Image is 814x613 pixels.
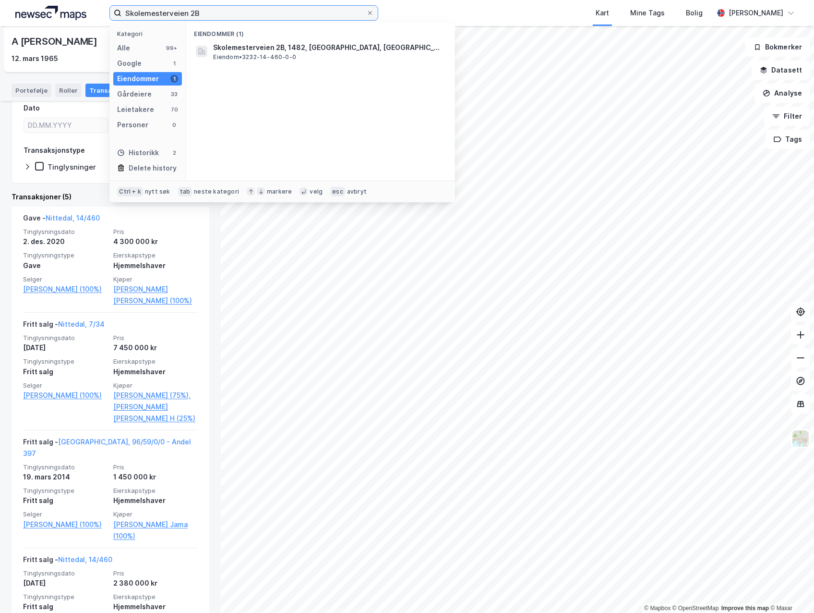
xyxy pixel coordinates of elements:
[117,30,182,37] div: Kategori
[170,149,178,157] div: 2
[23,495,108,506] div: Fritt salg
[23,593,108,601] span: Tinglysningstype
[113,342,198,354] div: 7 450 000 kr
[23,236,108,247] div: 2. des. 2020
[129,162,177,174] div: Delete history
[23,577,108,589] div: [DATE]
[23,390,108,401] a: [PERSON_NAME] (100%)
[23,436,198,463] div: Fritt salg -
[113,334,198,342] span: Pris
[347,188,367,196] div: avbryt
[23,510,108,518] span: Selger
[113,487,198,495] span: Eierskapstype
[23,260,108,271] div: Gave
[23,283,108,295] a: [PERSON_NAME] (100%)
[15,6,86,20] img: logo.a4113a55bc3d86da70a041830d287a7e.svg
[121,6,366,20] input: Søk på adresse, matrikkel, gårdeiere, leietakere eller personer
[113,510,198,518] span: Kjøper
[23,212,100,228] div: Gave -
[113,236,198,247] div: 4 300 000 kr
[23,228,108,236] span: Tinglysningsdato
[672,605,719,612] a: OpenStreetMap
[113,569,198,577] span: Pris
[213,53,296,61] span: Eiendom • 3232-14-460-0-0
[58,320,105,328] a: Nittedal, 7/34
[117,147,159,159] div: Historikk
[113,381,198,390] span: Kjøper
[310,188,323,196] div: velg
[186,23,455,40] div: Eiendommer (1)
[24,118,108,133] input: DD.MM.YYYY
[24,102,40,114] div: Dato
[752,61,810,80] button: Datasett
[117,58,142,69] div: Google
[178,187,192,196] div: tab
[721,605,769,612] a: Improve this map
[23,463,108,471] span: Tinglysningsdato
[12,34,99,49] div: A [PERSON_NAME]
[729,7,783,19] div: [PERSON_NAME]
[267,188,292,196] div: markere
[113,390,198,401] a: [PERSON_NAME] (75%),
[194,188,239,196] div: neste kategori
[766,567,814,613] div: Kontrollprogram for chat
[764,107,810,126] button: Filter
[23,357,108,366] span: Tinglysningstype
[766,567,814,613] iframe: Chat Widget
[23,334,108,342] span: Tinglysningsdato
[170,90,178,98] div: 33
[117,88,152,100] div: Gårdeiere
[23,319,105,334] div: Fritt salg -
[46,214,100,222] a: Nittedal, 14/460
[170,106,178,113] div: 70
[113,275,198,283] span: Kjøper
[23,471,108,483] div: 19. mars 2014
[766,130,810,149] button: Tags
[330,187,345,196] div: esc
[23,251,108,259] span: Tinglysningstype
[85,84,151,97] div: Transaksjoner
[113,283,198,306] a: [PERSON_NAME] [PERSON_NAME] (100%)
[686,7,703,19] div: Bolig
[12,53,58,64] div: 12. mars 1965
[113,366,198,378] div: Hjemmelshaver
[630,7,665,19] div: Mine Tags
[117,187,143,196] div: Ctrl + k
[12,191,209,203] div: Transaksjoner (5)
[113,601,198,613] div: Hjemmelshaver
[113,519,198,542] a: [PERSON_NAME] Jama (100%)
[754,84,810,103] button: Analyse
[23,342,108,354] div: [DATE]
[170,121,178,129] div: 0
[213,42,443,53] span: Skolemesterveien 2B, 1482, [GEOGRAPHIC_DATA], [GEOGRAPHIC_DATA]
[23,381,108,390] span: Selger
[113,401,198,424] a: [PERSON_NAME] [PERSON_NAME] H (25%)
[113,593,198,601] span: Eierskapstype
[117,73,159,85] div: Eiendommer
[113,463,198,471] span: Pris
[58,555,112,564] a: Nittedal, 14/460
[791,429,810,448] img: Z
[113,251,198,259] span: Eierskapstype
[12,84,51,97] div: Portefølje
[48,162,96,172] div: Tinglysninger
[165,44,178,52] div: 99+
[117,119,148,131] div: Personer
[745,37,810,57] button: Bokmerker
[23,554,112,569] div: Fritt salg -
[23,275,108,283] span: Selger
[23,487,108,495] span: Tinglysningstype
[24,145,85,156] div: Transaksjonstype
[23,438,191,457] a: [GEOGRAPHIC_DATA], 96/59/0/0 - Andel 397
[596,7,609,19] div: Kart
[23,519,108,530] a: [PERSON_NAME] (100%)
[644,605,670,612] a: Mapbox
[145,188,170,196] div: nytt søk
[23,366,108,378] div: Fritt salg
[113,495,198,506] div: Hjemmelshaver
[113,471,198,483] div: 1 450 000 kr
[55,84,82,97] div: Roller
[170,75,178,83] div: 1
[23,601,108,613] div: Fritt salg
[117,104,154,115] div: Leietakere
